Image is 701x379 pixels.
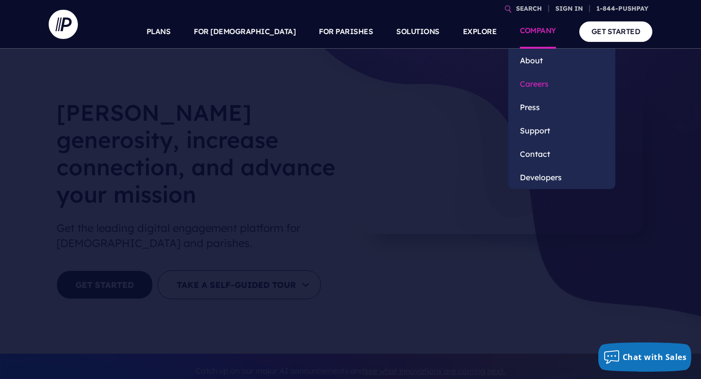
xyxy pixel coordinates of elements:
a: About [508,49,615,72]
a: Press [508,95,615,119]
a: COMPANY [520,15,556,49]
a: SOLUTIONS [396,15,440,49]
a: FOR [DEMOGRAPHIC_DATA] [194,15,295,49]
a: EXPLORE [463,15,497,49]
span: Chat with Sales [623,352,687,362]
a: FOR PARISHES [319,15,373,49]
a: GET STARTED [579,21,653,41]
a: Support [508,119,615,142]
button: Chat with Sales [598,342,692,372]
a: Careers [508,72,615,95]
a: PLANS [147,15,171,49]
a: Developers [508,166,615,189]
a: Contact [508,142,615,166]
